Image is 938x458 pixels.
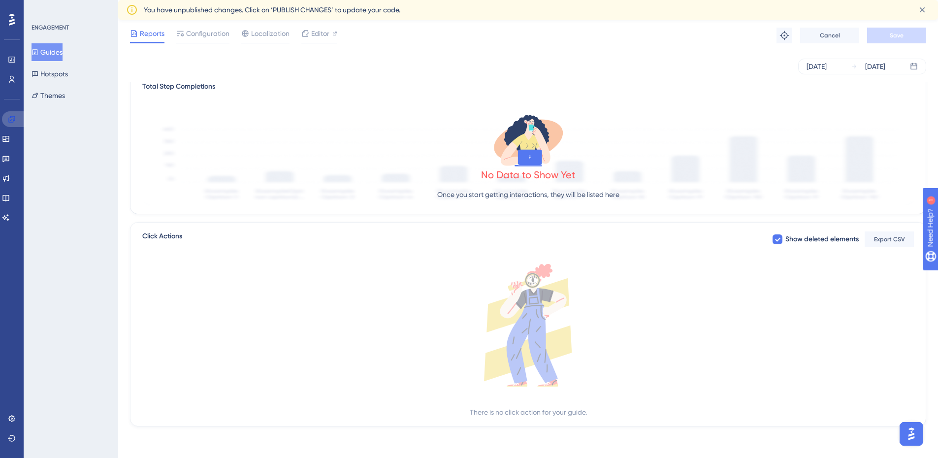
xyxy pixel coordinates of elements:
span: Reports [140,28,164,39]
div: There is no click action for your guide. [470,406,587,418]
span: Configuration [186,28,229,39]
div: No Data to Show Yet [481,168,576,182]
button: Save [867,28,926,43]
span: You have unpublished changes. Click on ‘PUBLISH CHANGES’ to update your code. [144,4,400,16]
span: Localization [251,28,290,39]
div: [DATE] [865,61,885,72]
iframe: UserGuiding AI Assistant Launcher [897,419,926,449]
button: Cancel [800,28,859,43]
p: Once you start getting interactions, they will be listed here [437,189,619,200]
div: [DATE] [807,61,827,72]
div: 1 [68,5,71,13]
span: Export CSV [874,235,905,243]
div: Total Step Completions [142,81,215,93]
span: Cancel [820,32,840,39]
span: Show deleted elements [785,233,859,245]
div: ENGAGEMENT [32,24,69,32]
span: Editor [311,28,329,39]
span: Click Actions [142,230,182,248]
button: Guides [32,43,63,61]
button: Hotspots [32,65,68,83]
span: Need Help? [23,2,62,14]
span: Save [890,32,904,39]
button: Themes [32,87,65,104]
button: Export CSV [865,231,914,247]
